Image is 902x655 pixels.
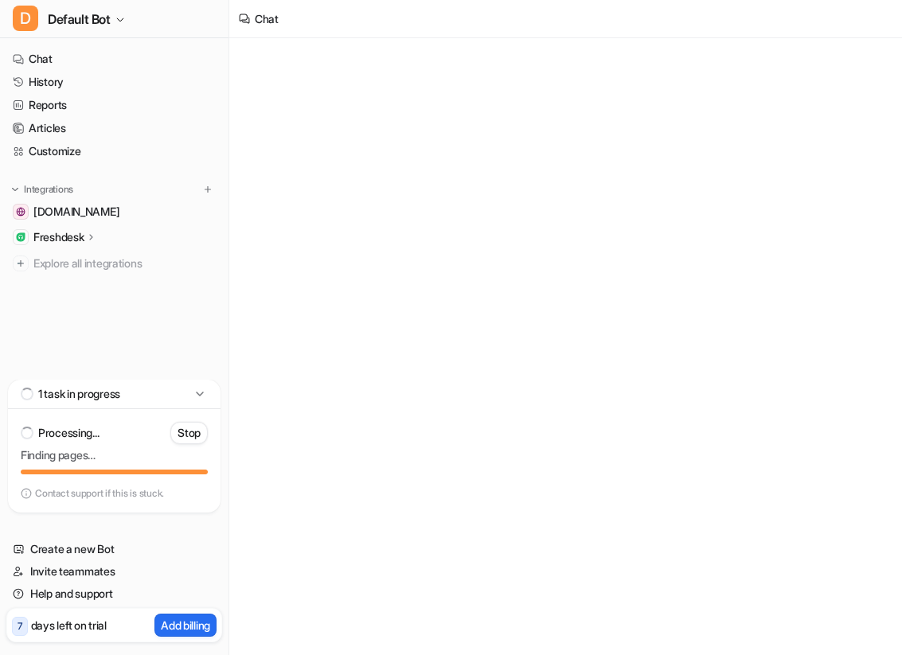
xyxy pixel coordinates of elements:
[6,538,222,560] a: Create a new Bot
[33,251,216,276] span: Explore all integrations
[6,140,222,162] a: Customize
[6,48,222,70] a: Chat
[21,447,208,463] p: Finding pages…
[6,201,222,223] a: veritasvans.com[DOMAIN_NAME]
[16,232,25,242] img: Freshdesk
[13,6,38,31] span: D
[255,10,279,27] div: Chat
[161,617,210,634] p: Add billing
[35,487,164,500] p: Contact support if this is stuck.
[6,71,222,93] a: History
[18,619,22,634] p: 7
[6,94,222,116] a: Reports
[6,117,222,139] a: Articles
[202,184,213,195] img: menu_add.svg
[38,425,99,441] p: Processing...
[6,583,222,605] a: Help and support
[13,255,29,271] img: explore all integrations
[33,229,84,245] p: Freshdesk
[10,184,21,195] img: expand menu
[178,425,201,441] p: Stop
[6,560,222,583] a: Invite teammates
[6,252,222,275] a: Explore all integrations
[33,204,119,220] span: [DOMAIN_NAME]
[16,207,25,216] img: veritasvans.com
[31,617,107,634] p: days left on trial
[38,386,120,402] p: 1 task in progress
[170,422,208,444] button: Stop
[24,183,73,196] p: Integrations
[6,181,78,197] button: Integrations
[154,614,217,637] button: Add billing
[48,8,111,30] span: Default Bot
